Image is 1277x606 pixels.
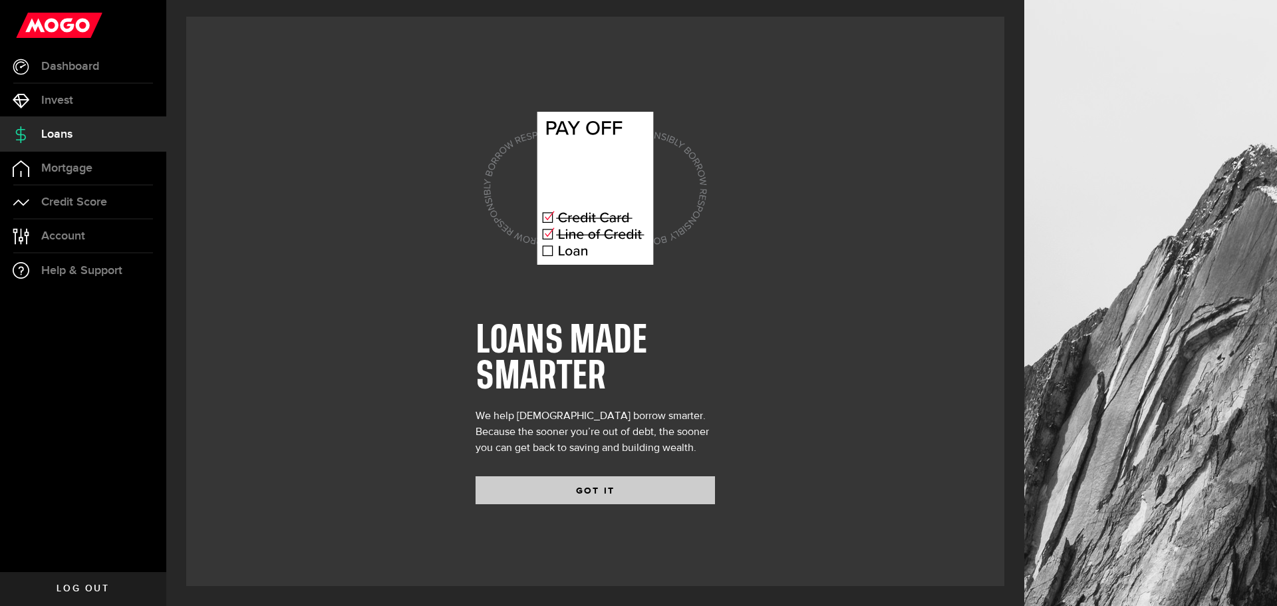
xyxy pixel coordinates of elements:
[41,128,72,140] span: Loans
[41,265,122,277] span: Help & Support
[41,196,107,208] span: Credit Score
[41,94,73,106] span: Invest
[41,230,85,242] span: Account
[41,162,92,174] span: Mortgage
[476,408,715,456] div: We help [DEMOGRAPHIC_DATA] borrow smarter. Because the sooner you’re out of debt, the sooner you ...
[41,61,99,73] span: Dashboard
[476,476,715,504] button: GOT IT
[11,5,51,45] button: Open LiveChat chat widget
[476,323,715,395] h1: LOANS MADE SMARTER
[57,584,109,593] span: Log out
